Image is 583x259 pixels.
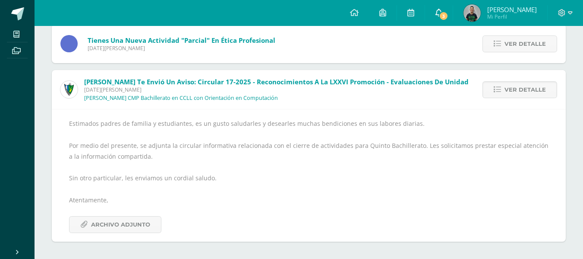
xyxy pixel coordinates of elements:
span: 3 [439,11,448,21]
span: Archivo Adjunto [91,217,150,233]
span: Ver detalle [504,36,546,52]
span: Tienes una nueva actividad "parcial" En Ética Profesional [88,36,275,45]
span: [PERSON_NAME] te envió un aviso: Circular 17-2025 - Reconocimientos a la LXXVI Promoción - Evalua... [84,77,469,86]
span: [DATE][PERSON_NAME] [84,86,469,93]
a: Archivo Adjunto [69,216,161,233]
span: Mi Perfil [487,13,537,20]
img: 9f174a157161b4ddbe12118a61fed988.png [60,81,78,98]
div: Estimados padres de familia y estudiantes, es un gusto saludarles y desearles muchas bendiciones ... [69,118,548,233]
span: Ver detalle [504,82,546,98]
span: [PERSON_NAME] [487,5,537,14]
span: [DATE][PERSON_NAME] [88,45,275,52]
p: [PERSON_NAME] CMP Bachillerato en CCLL con Orientación en Computación [84,95,278,102]
img: 8c8227e158d39d8427a23b5ac134577f.png [463,4,481,22]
